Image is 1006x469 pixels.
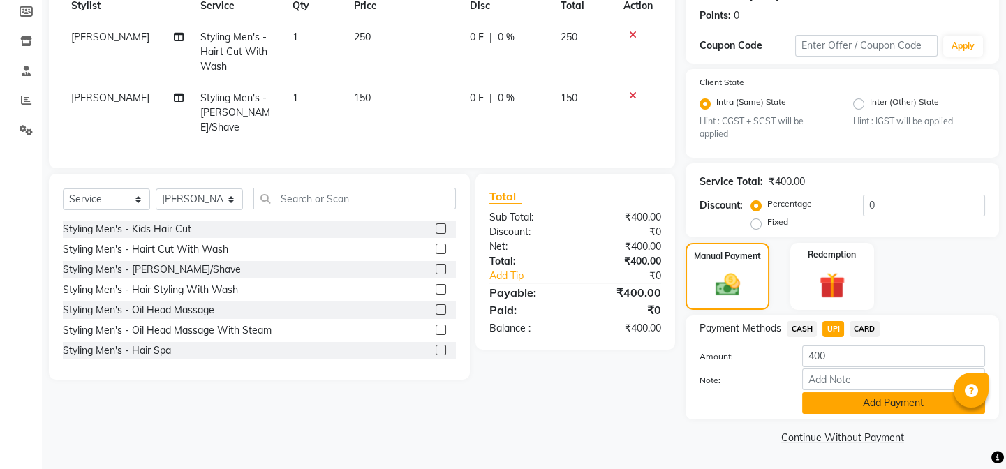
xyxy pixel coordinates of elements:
span: 0 % [498,91,515,105]
span: Payment Methods [700,321,781,336]
div: ₹0 [591,269,672,283]
span: 150 [354,91,371,104]
span: Total [489,189,522,204]
img: _gift.svg [811,269,853,301]
div: Net: [479,239,575,254]
div: ₹0 [575,225,672,239]
small: Hint : IGST will be applied [853,115,985,128]
div: ₹400.00 [575,321,672,336]
span: 150 [561,91,577,104]
label: Percentage [767,198,812,210]
a: Add Tip [479,269,591,283]
input: Search or Scan [253,188,456,209]
label: Manual Payment [694,250,761,262]
div: Styling Men's - Oil Head Massage [63,303,214,318]
div: Total: [479,254,575,269]
div: Payable: [479,284,575,301]
span: | [489,30,492,45]
span: [PERSON_NAME] [71,31,149,43]
div: ₹0 [575,301,672,318]
div: Service Total: [700,174,763,189]
img: _cash.svg [708,271,748,299]
div: Styling Men's - Hair Spa [63,343,171,358]
div: Styling Men's - Hairt Cut With Wash [63,242,228,257]
label: Redemption [808,248,856,261]
label: Note: [689,374,791,387]
span: 0 % [498,30,515,45]
label: Inter (Other) State [870,96,939,112]
button: Apply [943,36,983,57]
span: | [489,91,492,105]
small: Hint : CGST + SGST will be applied [700,115,831,141]
div: Paid: [479,301,575,318]
div: ₹400.00 [575,239,672,254]
button: Add Payment [802,392,985,414]
label: Client State [700,76,744,89]
span: CASH [787,321,817,337]
span: 0 F [470,30,484,45]
span: Styling Men's - [PERSON_NAME]/Shave [200,91,270,133]
input: Add Note [802,368,985,390]
span: UPI [822,321,844,337]
span: 0 F [470,91,484,105]
div: Styling Men's - Hair Styling With Wash [63,283,238,297]
div: Styling Men's - [PERSON_NAME]/Shave [63,262,241,277]
input: Amount [802,345,985,367]
div: ₹400.00 [769,174,805,189]
div: Discount: [479,225,575,239]
div: Sub Total: [479,210,575,225]
div: ₹400.00 [575,210,672,225]
div: Coupon Code [700,38,794,53]
div: Discount: [700,198,743,213]
div: ₹400.00 [575,284,672,301]
div: Styling Men's - Oil Head Massage With Steam [63,323,272,338]
div: 0 [734,8,739,23]
span: 250 [354,31,371,43]
label: Fixed [767,216,788,228]
label: Amount: [689,350,791,363]
span: Styling Men's - Hairt Cut With Wash [200,31,267,73]
a: Continue Without Payment [688,431,996,445]
div: Balance : [479,321,575,336]
span: 250 [561,31,577,43]
div: Points: [700,8,731,23]
div: Styling Men's - Kids Hair Cut [63,222,191,237]
span: 1 [293,91,298,104]
span: 1 [293,31,298,43]
label: Intra (Same) State [716,96,786,112]
span: [PERSON_NAME] [71,91,149,104]
span: CARD [850,321,880,337]
div: ₹400.00 [575,254,672,269]
input: Enter Offer / Coupon Code [795,35,938,57]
